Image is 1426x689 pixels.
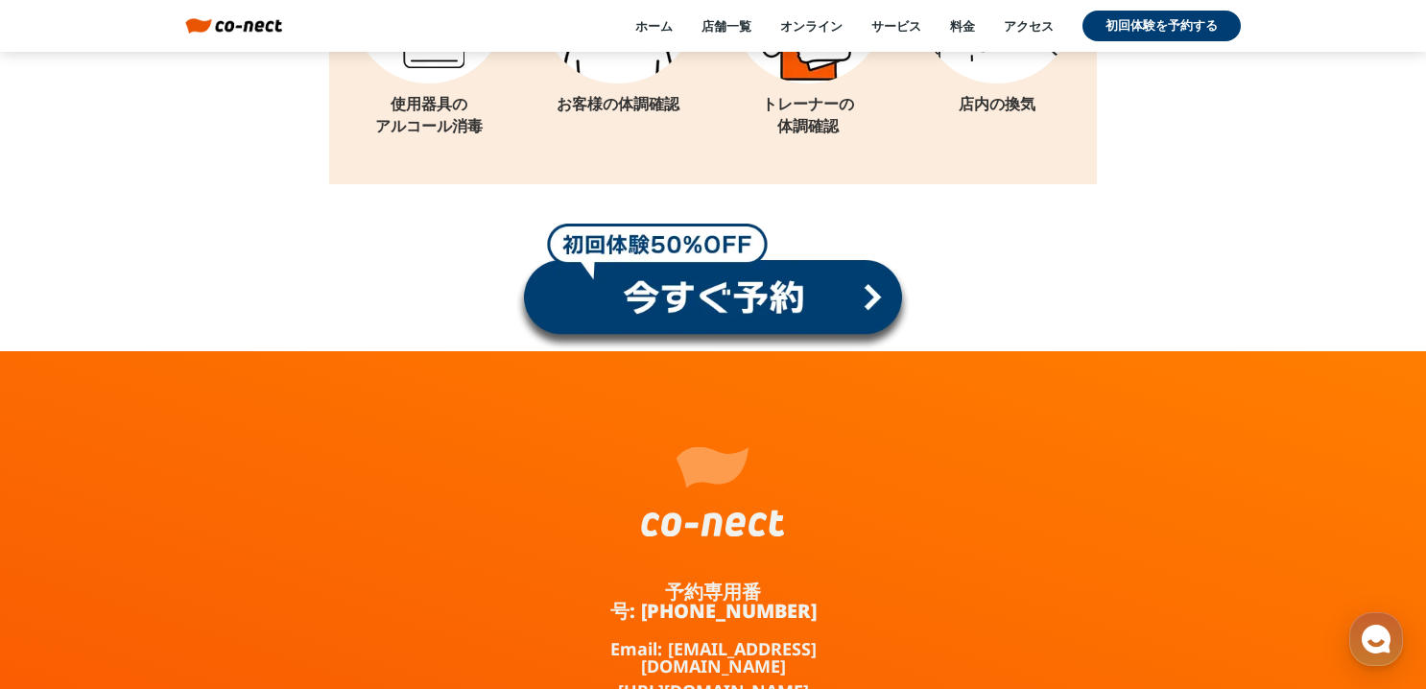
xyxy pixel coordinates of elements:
[950,17,975,35] a: 料金
[635,17,673,35] a: ホーム
[1082,11,1241,41] a: 初回体験を予約する
[569,640,857,675] a: Email: [EMAIL_ADDRESS][DOMAIN_NAME]
[871,17,921,35] a: サービス
[127,530,248,578] a: チャット
[164,559,210,575] span: チャット
[1004,17,1054,35] a: アクセス
[375,93,483,136] p: 使用器具の アルコール消毒
[959,93,1035,114] p: 店内の換気
[248,530,368,578] a: 設定
[701,17,751,35] a: 店舗一覧
[569,582,857,621] a: 予約専用番号: [PHONE_NUMBER]
[6,530,127,578] a: ホーム
[49,558,83,574] span: ホーム
[557,93,679,114] p: お客様の体調確認
[762,93,854,136] p: トレーナーの 体調確認
[780,17,843,35] a: オンライン
[297,558,320,574] span: 設定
